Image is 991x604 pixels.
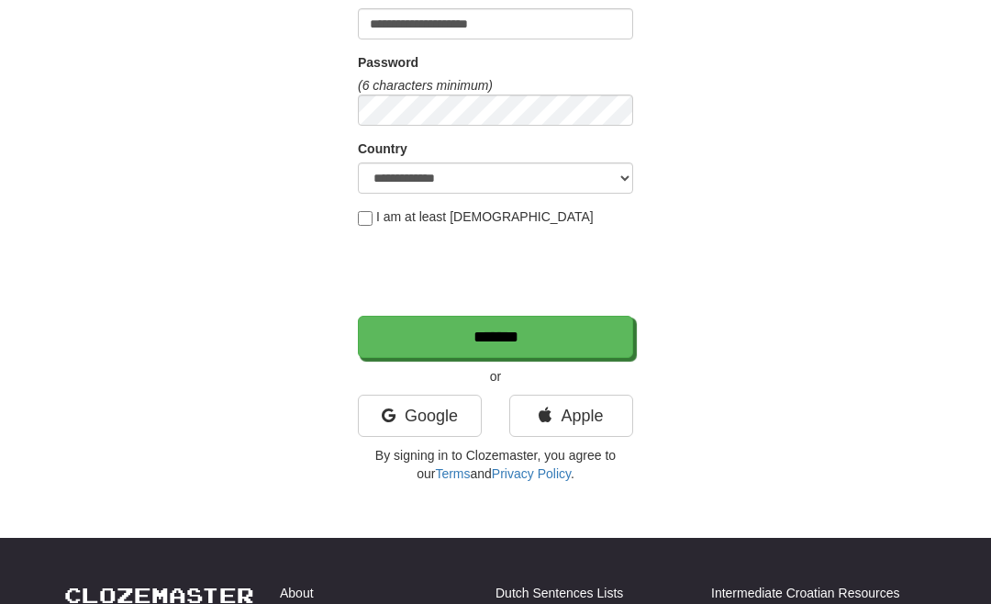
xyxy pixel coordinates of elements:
label: I am at least [DEMOGRAPHIC_DATA] [358,207,594,226]
p: or [358,367,633,386]
em: (6 characters minimum) [358,78,493,93]
a: Terms [435,466,470,481]
a: About [280,584,314,602]
input: I am at least [DEMOGRAPHIC_DATA] [358,211,373,226]
iframe: reCAPTCHA [358,235,637,307]
a: Apple [509,395,633,437]
a: Google [358,395,482,437]
a: Dutch Sentences Lists [495,584,623,602]
p: By signing in to Clozemaster, you agree to our and . [358,446,633,483]
label: Password [358,53,418,72]
label: Country [358,140,407,158]
a: Privacy Policy [492,466,571,481]
a: Intermediate Croatian Resources [711,584,899,602]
